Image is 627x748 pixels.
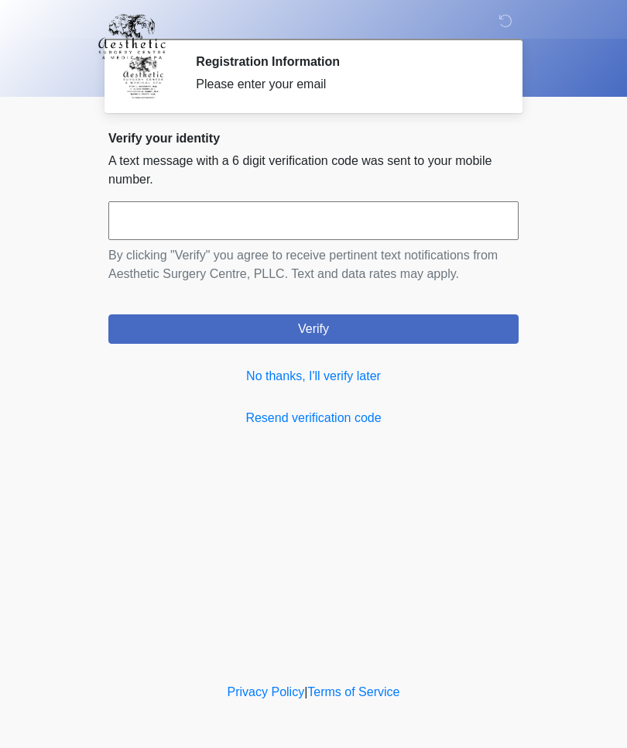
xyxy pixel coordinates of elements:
[108,367,519,386] a: No thanks, I'll verify later
[93,12,171,61] img: Aesthetic Surgery Centre, PLLC Logo
[307,685,399,698] a: Terms of Service
[108,152,519,189] p: A text message with a 6 digit verification code was sent to your mobile number.
[196,75,495,94] div: Please enter your email
[108,409,519,427] a: Resend verification code
[304,685,307,698] a: |
[228,685,305,698] a: Privacy Policy
[120,54,166,101] img: Agent Avatar
[108,246,519,283] p: By clicking "Verify" you agree to receive pertinent text notifications from Aesthetic Surgery Cen...
[108,314,519,344] button: Verify
[108,131,519,146] h2: Verify your identity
